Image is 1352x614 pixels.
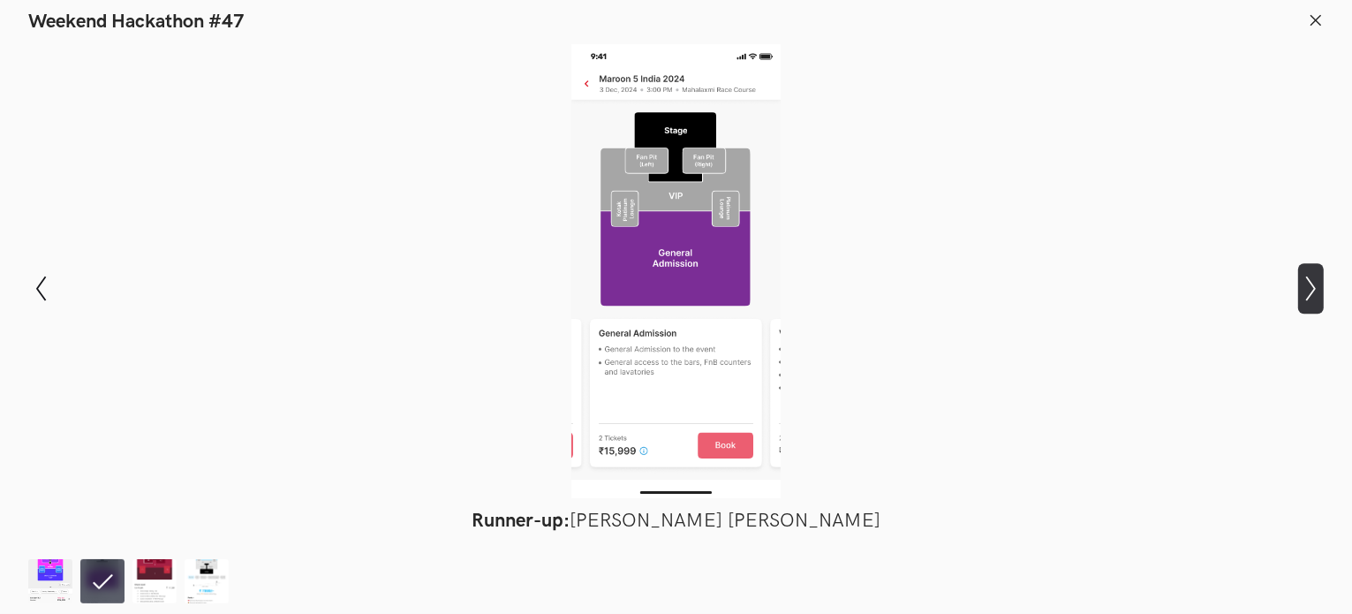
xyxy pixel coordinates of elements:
img: BookMyShow.png [185,559,229,603]
img: Hackathon_47_Solution_Lute.png [132,559,177,603]
img: BookMyShow_nirmal.png [28,559,72,603]
strong: Runner-up: [472,509,570,533]
figcaption: [PERSON_NAME] [PERSON_NAME] [147,509,1206,533]
h1: Weekend Hackathon #47 [28,11,245,34]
